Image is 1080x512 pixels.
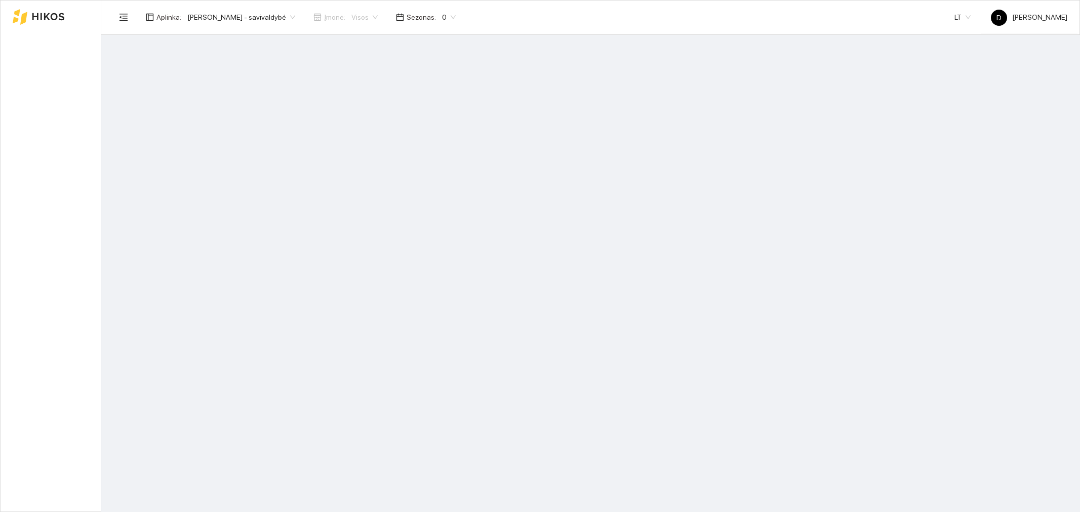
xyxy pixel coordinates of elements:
[991,13,1067,21] span: [PERSON_NAME]
[119,13,128,22] span: menu-fold
[187,10,295,25] span: Donatas Klimkevičius - savivaldybė
[156,12,181,23] span: Aplinka :
[996,10,1002,26] span: D
[442,10,456,25] span: 0
[146,13,154,21] span: layout
[324,12,345,23] span: Įmonė :
[396,13,404,21] span: calendar
[407,12,436,23] span: Sezonas :
[954,10,971,25] span: LT
[351,10,378,25] span: Visos
[313,13,322,21] span: shop
[113,7,134,27] button: menu-fold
